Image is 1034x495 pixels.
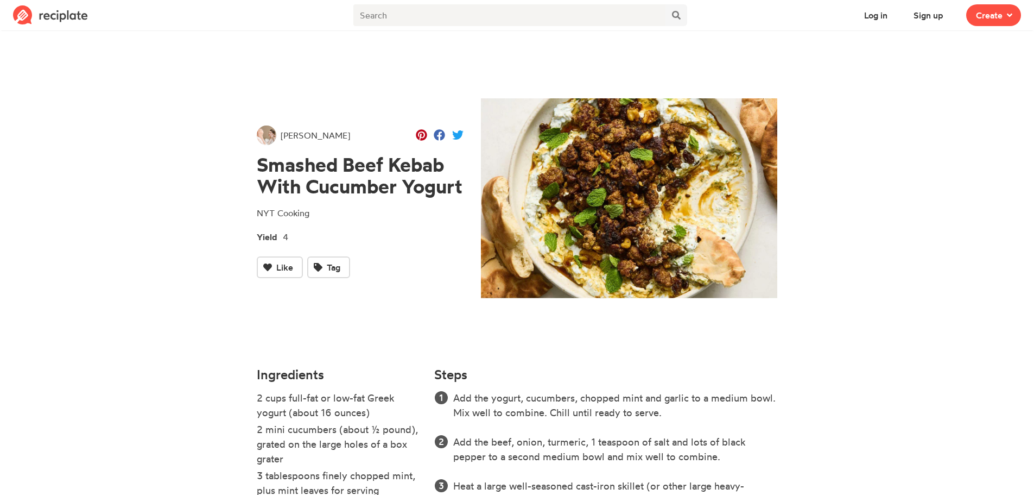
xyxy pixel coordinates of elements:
li: Add the yogurt, cucumbers, chopped mint and garlic to a medium bowl. Mix well to combine. Chill u... [453,391,777,420]
li: Add the beef, onion, turmeric, 1 teaspoon of salt and lots of black pepper to a second medium bow... [453,435,777,464]
button: Tag [307,256,350,278]
h1: Smashed Beef Kebab With Cucumber Yogurt [257,154,464,198]
p: NYT Cooking [257,206,464,220]
span: Yield [257,228,283,243]
input: Search [353,4,665,26]
img: Recipe of Smashed Beef Kebab With Cucumber Yogurt by Grace Bish [481,98,778,299]
img: Reciplate [13,5,88,25]
button: Like [257,256,303,278]
h4: Steps [434,367,467,382]
h4: Ingredients [257,367,422,382]
li: 2 mini cucumbers (about ½ pound), grated on the large holes of a box grater [257,422,422,468]
span: Create [976,9,1003,22]
img: User's avatar [257,126,276,145]
button: Create [966,4,1021,26]
li: 2 cups full-fat or low-fat Greek yogurt (about 16 ounces) [257,391,422,422]
a: [PERSON_NAME] [257,126,350,145]
button: Log in [854,4,897,26]
span: 4 [283,231,288,242]
span: Tag [327,261,340,274]
button: Sign up [904,4,953,26]
span: Like [276,261,293,274]
span: [PERSON_NAME] [281,129,350,142]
